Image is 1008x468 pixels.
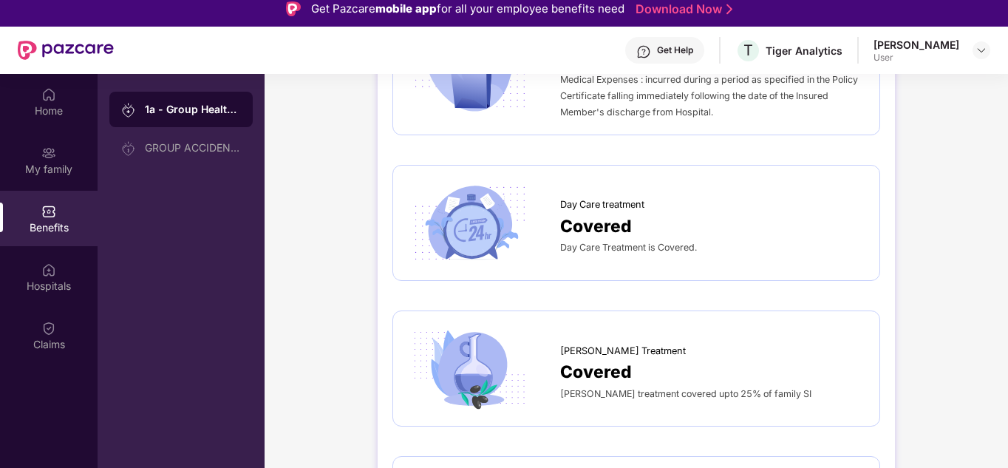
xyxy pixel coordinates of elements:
[560,388,811,399] span: [PERSON_NAME] treatment covered upto 25% of family SI
[145,102,241,117] div: 1a - Group Health Insurance
[41,146,56,160] img: svg+xml;base64,PHN2ZyB3aWR0aD0iMjAiIGhlaWdodD0iMjAiIHZpZXdCb3g9IjAgMCAyMCAyMCIgZmlsbD0ibm9uZSIgeG...
[636,1,728,17] a: Download Now
[726,1,732,17] img: Stroke
[121,103,136,118] img: svg+xml;base64,PHN2ZyB3aWR0aD0iMjAiIGhlaWdodD0iMjAiIHZpZXdCb3g9IjAgMCAyMCAyMCIgZmlsbD0ibm9uZSIgeG...
[41,321,56,336] img: svg+xml;base64,PHN2ZyBpZD0iQ2xhaW0iIHhtbG5zPSJodHRwOi8vd3d3LnczLm9yZy8yMDAwL3N2ZyIgd2lkdGg9IjIwIi...
[975,44,987,56] img: svg+xml;base64,PHN2ZyBpZD0iRHJvcGRvd24tMzJ4MzIiIHhtbG5zPSJodHRwOi8vd3d3LnczLm9yZy8yMDAwL3N2ZyIgd2...
[121,141,136,156] img: svg+xml;base64,PHN2ZyB3aWR0aD0iMjAiIGhlaWdodD0iMjAiIHZpZXdCb3g9IjAgMCAyMCAyMCIgZmlsbD0ibm9uZSIgeG...
[41,87,56,102] img: svg+xml;base64,PHN2ZyBpZD0iSG9tZSIgeG1sbnM9Imh0dHA6Ly93d3cudzMub3JnLzIwMDAvc3ZnIiB3aWR0aD0iMjAiIG...
[41,204,56,219] img: svg+xml;base64,PHN2ZyBpZD0iQmVuZWZpdHMiIHhtbG5zPSJodHRwOi8vd3d3LnczLm9yZy8yMDAwL3N2ZyIgd2lkdGg9Ij...
[560,74,858,118] span: Medical Expenses : incurred during a period as specified in the Policy Certificate falling immedi...
[18,41,114,60] img: New Pazcare Logo
[766,44,842,58] div: Tiger Analytics
[286,1,301,16] img: Logo
[560,344,686,359] span: [PERSON_NAME] Treatment
[408,180,531,265] img: icon
[560,359,632,385] span: Covered
[375,1,437,16] strong: mobile app
[560,213,632,240] span: Covered
[874,38,959,52] div: [PERSON_NAME]
[743,41,753,59] span: T
[636,44,651,59] img: svg+xml;base64,PHN2ZyBpZD0iSGVscC0zMngzMiIgeG1sbnM9Imh0dHA6Ly93d3cudzMub3JnLzIwMDAvc3ZnIiB3aWR0aD...
[145,142,241,154] div: GROUP ACCIDENTAL INSURANCE
[41,262,56,277] img: svg+xml;base64,PHN2ZyBpZD0iSG9zcGl0YWxzIiB4bWxucz0iaHR0cDovL3d3dy53My5vcmcvMjAwMC9zdmciIHdpZHRoPS...
[874,52,959,64] div: User
[408,326,531,411] img: icon
[657,44,693,56] div: Get Help
[560,197,644,212] span: Day Care treatment
[560,242,697,253] span: Day Care Treatment is Covered.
